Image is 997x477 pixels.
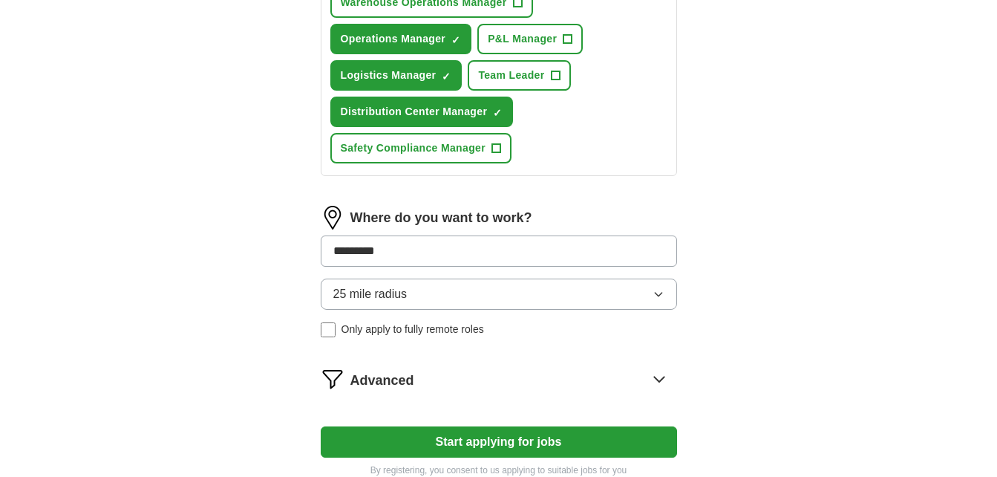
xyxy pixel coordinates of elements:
[321,206,344,230] img: location.png
[341,140,486,156] span: Safety Compliance Manager
[321,367,344,391] img: filter
[333,285,408,303] span: 25 mile radius
[350,371,414,391] span: Advanced
[341,68,437,83] span: Logistics Manager
[350,208,532,228] label: Where do you want to work?
[330,24,472,54] button: Operations Manager✓
[341,104,488,120] span: Distribution Center Manager
[330,97,514,127] button: Distribution Center Manager✓
[330,133,511,163] button: Safety Compliance Manager
[442,71,451,82] span: ✓
[321,464,677,477] p: By registering, you consent to us applying to suitable jobs for you
[493,107,502,119] span: ✓
[477,24,583,54] button: P&L Manager
[330,60,462,91] button: Logistics Manager✓
[478,68,544,83] span: Team Leader
[341,31,446,47] span: Operations Manager
[488,31,557,47] span: P&L Manager
[321,426,677,458] button: Start applying for jobs
[341,322,484,337] span: Only apply to fully remote roles
[321,279,677,310] button: 25 mile radius
[468,60,570,91] button: Team Leader
[321,322,336,337] input: Only apply to fully remote roles
[451,34,460,46] span: ✓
